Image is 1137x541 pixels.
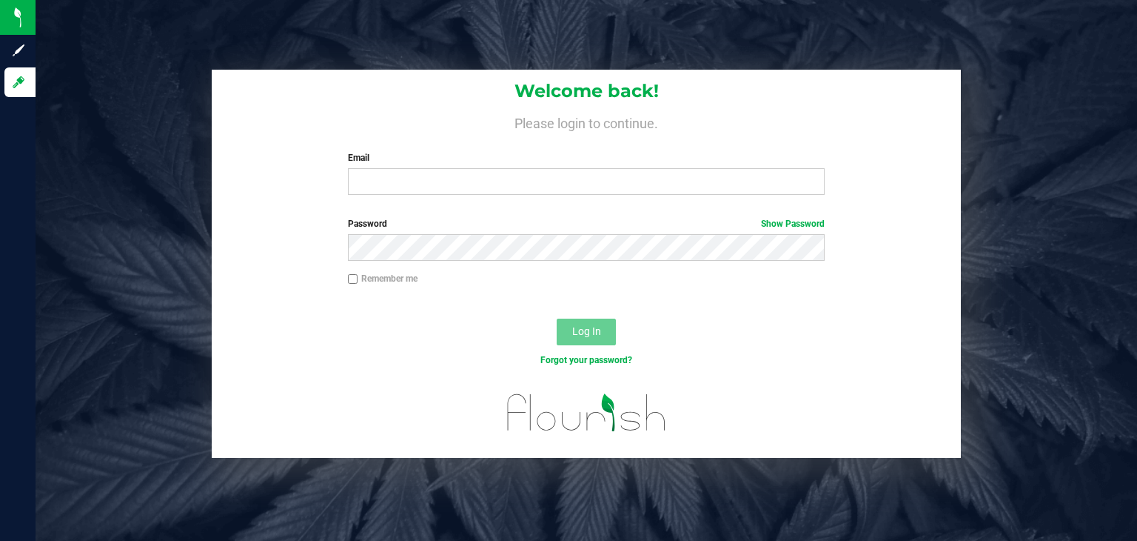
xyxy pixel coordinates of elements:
img: flourish_logo.svg [493,382,680,442]
input: Remember me [348,274,358,285]
span: Password [348,219,387,229]
inline-svg: Sign up [11,43,26,58]
h1: Welcome back! [212,82,961,101]
span: Log In [572,325,601,337]
a: Show Password [761,219,825,229]
label: Remember me [348,272,417,285]
button: Log In [557,319,616,345]
h4: Please login to continue. [212,113,961,130]
label: Email [348,151,825,165]
inline-svg: Log in [11,75,26,90]
a: Forgot your password? [540,355,632,365]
